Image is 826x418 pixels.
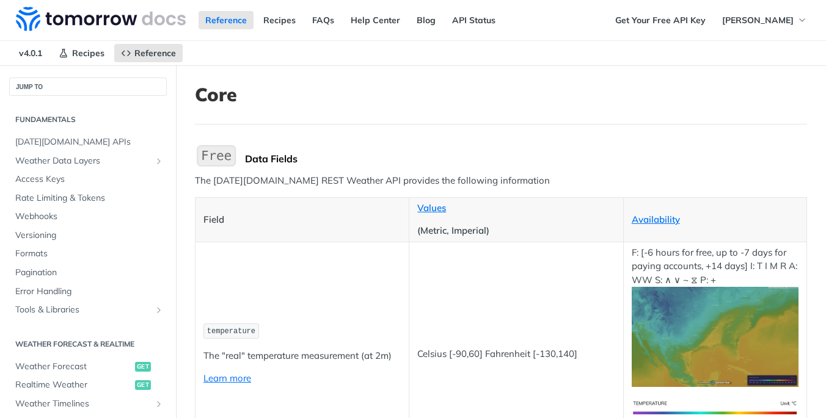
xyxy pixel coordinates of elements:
span: v4.0.1 [12,44,49,62]
a: Versioning [9,226,167,245]
a: Weather Data LayersShow subpages for Weather Data Layers [9,152,167,170]
span: Pagination [15,267,164,279]
span: Reference [134,48,176,59]
span: Error Handling [15,286,164,298]
a: Learn more [203,372,251,384]
span: Webhooks [15,211,164,223]
a: Help Center [344,11,407,29]
span: Expand image [632,330,799,342]
span: Rate Limiting & Tokens [15,192,164,204]
a: API Status [445,11,502,29]
a: Recipes [52,44,111,62]
a: Reference [114,44,183,62]
a: Pagination [9,264,167,282]
p: (Metric, Imperial) [417,224,615,238]
span: Weather Data Layers [15,155,151,167]
button: Show subpages for Tools & Libraries [154,305,164,315]
a: Webhooks [9,207,167,226]
span: Access Keys [15,173,164,186]
span: Formats [15,248,164,260]
img: Tomorrow.io Weather API Docs [16,7,186,31]
a: Rate Limiting & Tokens [9,189,167,207]
button: Show subpages for Weather Data Layers [154,156,164,166]
h2: Fundamentals [9,114,167,125]
button: [PERSON_NAME] [715,11,814,29]
p: The [DATE][DOMAIN_NAME] REST Weather API provides the following information [195,174,807,188]
a: Recipes [257,11,302,29]
a: Blog [410,11,442,29]
a: Availability [632,214,680,225]
a: Weather Forecastget [9,358,167,376]
code: temperature [203,323,259,339]
span: Weather Forecast [15,361,132,373]
a: Reference [199,11,254,29]
a: Get Your Free API Key [609,11,712,29]
a: [DATE][DOMAIN_NAME] APIs [9,133,167,151]
p: Field [203,213,401,227]
a: Error Handling [9,283,167,301]
p: Celsius [-90,60] Fahrenheit [-130,140] [417,347,615,361]
h1: Core [195,84,807,106]
span: Recipes [72,48,104,59]
span: [PERSON_NAME] [722,15,794,26]
p: The "real" temperature measurement (at 2m) [203,349,401,363]
span: Realtime Weather [15,379,132,391]
span: Weather Timelines [15,398,151,410]
button: JUMP TO [9,77,167,96]
a: Access Keys [9,170,167,189]
div: Data Fields [245,153,807,165]
a: Realtime Weatherget [9,376,167,394]
span: Expand image [632,406,799,417]
p: F: [-6 hours for free, up to -7 days for paying accounts, +14 days] I: T I M R A: WW S: ∧ ∨ ~ ⧖ P: + [632,246,799,387]
span: get [135,362,151,372]
span: Tools & Libraries [15,304,151,316]
h2: Weather Forecast & realtime [9,339,167,350]
a: Tools & LibrariesShow subpages for Tools & Libraries [9,301,167,319]
a: Values [417,202,446,214]
span: [DATE][DOMAIN_NAME] APIs [15,136,164,148]
button: Show subpages for Weather Timelines [154,399,164,409]
span: Versioning [15,229,164,242]
a: FAQs [305,11,341,29]
a: Weather TimelinesShow subpages for Weather Timelines [9,395,167,413]
span: get [135,380,151,390]
a: Formats [9,245,167,263]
